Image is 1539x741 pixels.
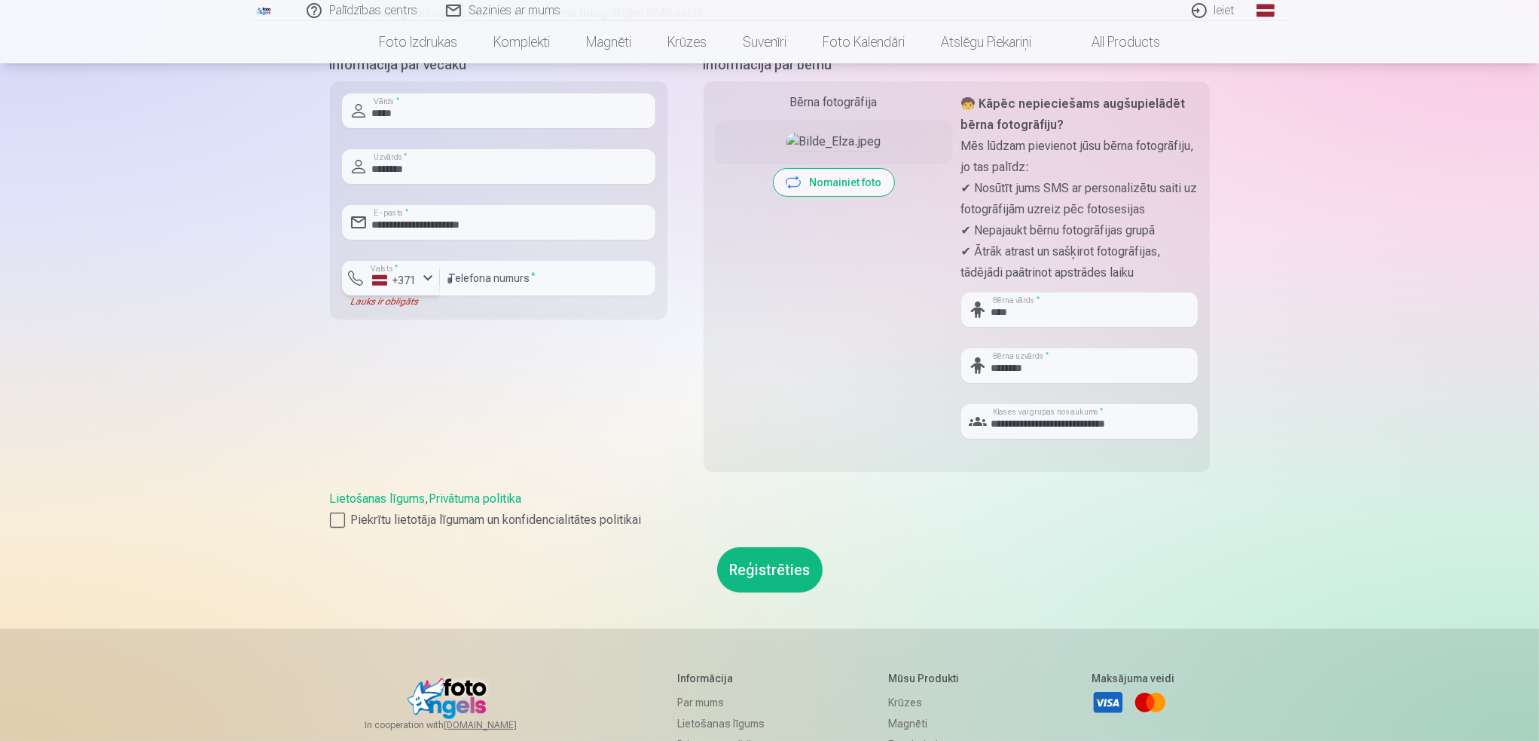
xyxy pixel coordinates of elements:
[330,54,667,75] h5: Informācija par vecāku
[888,713,967,734] a: Magnēti
[717,547,823,592] button: Reģistrēties
[366,263,403,274] label: Valsts
[568,21,649,63] a: Magnēti
[677,713,765,734] a: Lietošanas līgums
[330,490,1210,529] div: ,
[774,169,894,196] button: Nomainiet foto
[330,511,1210,529] label: Piekrītu lietotāja līgumam un konfidencialitātes politikai
[961,220,1198,241] p: ✔ Nepajaukt bērnu fotogrāfijas grupā
[1092,671,1174,686] h5: Maksājuma veidi
[961,136,1198,178] p: Mēs lūdzam pievienot jūsu bērna fotogrāfiju, jo tas palīdz:
[923,21,1049,63] a: Atslēgu piekariņi
[961,96,1186,132] strong: 🧒 Kāpēc nepieciešams augšupielādēt bērna fotogrāfiju?
[888,671,967,686] h5: Mūsu produkti
[361,21,475,63] a: Foto izdrukas
[1134,686,1167,719] a: Mastercard
[372,273,417,288] div: +371
[888,692,967,713] a: Krūzes
[429,491,522,506] a: Privātuma politika
[1049,21,1178,63] a: All products
[716,93,952,112] div: Bērna fotogrāfija
[475,21,568,63] a: Komplekti
[704,54,1210,75] h5: Informācija par bērnu
[330,491,426,506] a: Lietošanas līgums
[256,6,273,15] img: /fa1
[786,133,881,151] img: Bilde_Elza.jpeg
[342,295,440,308] div: Lauks ir obligāts
[725,21,805,63] a: Suvenīri
[444,719,553,731] a: [DOMAIN_NAME]
[961,178,1198,220] p: ✔ Nosūtīt jums SMS ar personalizētu saiti uz fotogrāfijām uzreiz pēc fotosesijas
[961,241,1198,283] p: ✔ Ātrāk atrast un sašķirot fotogrāfijas, tādējādi paātrinot apstrādes laiku
[649,21,725,63] a: Krūzes
[342,261,440,295] button: Valsts*+371
[365,719,553,731] span: In cooperation with
[677,692,765,713] a: Par mums
[677,671,765,686] h5: Informācija
[1092,686,1125,719] a: Visa
[805,21,923,63] a: Foto kalendāri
